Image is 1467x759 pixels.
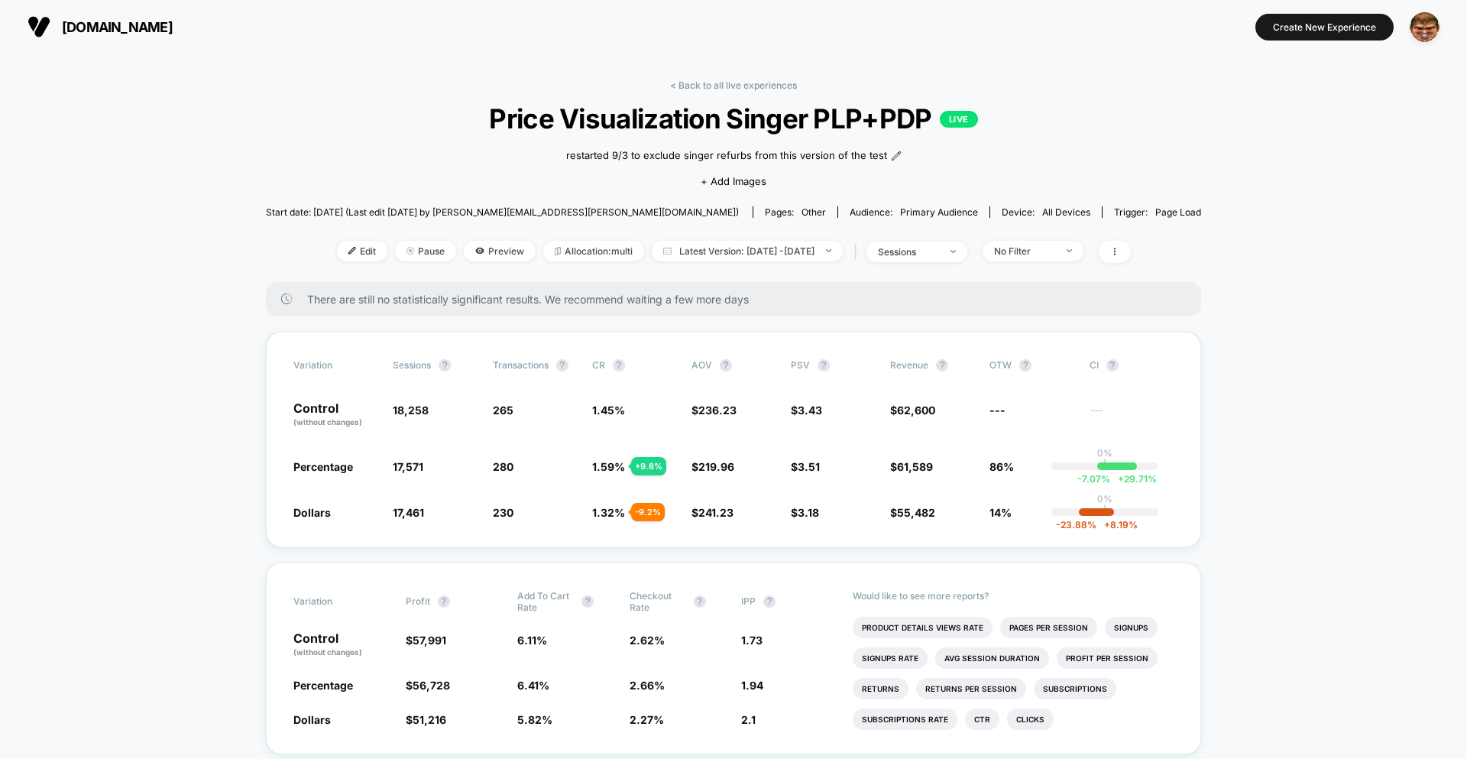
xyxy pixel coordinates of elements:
[791,404,822,417] span: $
[965,709,999,730] li: Ctr
[406,679,450,692] span: $
[293,359,377,371] span: Variation
[631,503,665,521] div: - 9.2 %
[853,590,1173,602] p: Would like to see more reports?
[1104,519,1110,530] span: +
[741,713,756,726] span: 2.1
[698,460,734,473] span: 219.96
[989,359,1074,371] span: OTW
[936,359,948,371] button: ?
[994,245,1055,257] div: No Filter
[439,359,451,371] button: ?
[393,404,429,417] span: 18,258
[1056,519,1096,530] span: -23.88 %
[989,460,1014,473] span: 86%
[630,679,665,692] span: 2.66 %
[517,590,574,613] span: Add To Cart Rate
[878,246,939,258] div: sessions
[652,241,843,261] span: Latest Version: [DATE] - [DATE]
[853,678,908,699] li: Returns
[630,713,664,726] span: 2.27 %
[62,19,173,35] span: [DOMAIN_NAME]
[916,678,1026,699] li: Returns Per Session
[741,595,756,607] span: IPP
[517,679,549,692] span: 6.41 %
[890,359,928,371] span: Revenue
[406,713,446,726] span: $
[670,79,797,91] a: < Back to all live experiences
[337,241,387,261] span: Edit
[798,506,819,519] span: 3.18
[1405,11,1444,43] button: ppic
[850,241,866,263] span: |
[798,404,822,417] span: 3.43
[393,460,423,473] span: 17,571
[493,506,513,519] span: 230
[1410,12,1439,42] img: ppic
[464,241,536,261] span: Preview
[438,595,450,608] button: ?
[989,206,1102,218] span: Device:
[555,247,561,255] img: rebalance
[393,359,431,371] span: Sessions
[493,404,513,417] span: 265
[989,404,1006,417] span: ---
[897,506,935,519] span: 55,482
[1096,519,1138,530] span: 8.19 %
[1105,617,1158,638] li: Signups
[293,590,377,613] span: Variation
[293,679,353,692] span: Percentage
[592,404,625,417] span: 1.45 %
[890,506,935,519] span: $
[592,506,625,519] span: 1.32 %
[791,359,810,371] span: PSV
[1103,459,1106,470] p: |
[850,206,978,218] div: Audience:
[406,247,414,255] img: end
[630,590,686,613] span: Checkout Rate
[1090,406,1174,428] span: ---
[293,417,362,427] span: (without changes)
[630,634,665,647] span: 2.62 %
[853,647,928,669] li: Signups Rate
[1103,504,1106,516] p: |
[720,359,732,371] button: ?
[698,404,737,417] span: 236.23
[293,713,331,726] span: Dollars
[1155,206,1201,218] span: Page Load
[818,359,830,371] button: ?
[517,713,552,726] span: 5.82 %
[293,632,390,658] p: Control
[1090,359,1174,371] span: CI
[1255,14,1394,41] button: Create New Experience
[791,506,819,519] span: $
[741,679,763,692] span: 1.94
[543,241,644,261] span: Allocation: multi
[826,249,831,252] img: end
[1110,473,1157,485] span: 29.71 %
[897,404,935,417] span: 62,600
[935,647,1049,669] li: Avg Session Duration
[694,595,706,608] button: ?
[701,175,766,187] span: + Add Images
[940,111,978,128] p: LIVE
[1106,359,1119,371] button: ?
[592,359,605,371] span: CR
[663,247,672,255] img: calendar
[890,404,935,417] span: $
[698,506,733,519] span: 241.23
[581,595,594,608] button: ?
[556,359,568,371] button: ?
[1067,249,1072,252] img: end
[493,359,549,371] span: Transactions
[1097,447,1112,459] p: 0%
[853,709,957,730] li: Subscriptions Rate
[393,506,424,519] span: 17,461
[691,359,712,371] span: AOV
[1000,617,1097,638] li: Pages Per Session
[293,460,353,473] span: Percentage
[791,460,820,473] span: $
[1057,647,1158,669] li: Profit Per Session
[493,460,513,473] span: 280
[802,206,826,218] span: other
